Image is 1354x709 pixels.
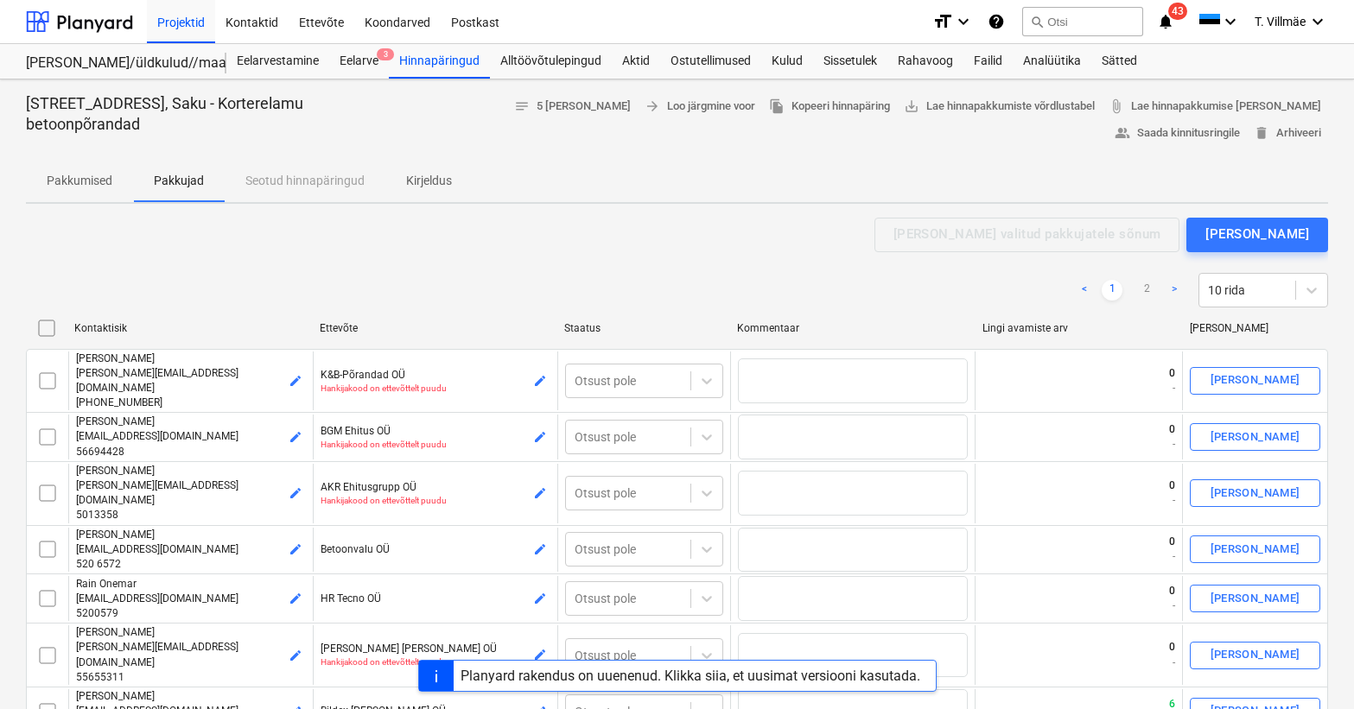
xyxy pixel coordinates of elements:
[76,479,238,506] span: [PERSON_NAME][EMAIL_ADDRESS][DOMAIN_NAME]
[612,44,660,79] a: Aktid
[813,44,887,79] a: Sissetulek
[74,322,306,334] div: Kontaktisik
[1190,423,1320,451] button: [PERSON_NAME]
[76,606,306,621] p: 5200579
[1205,223,1309,245] div: [PERSON_NAME]
[1169,598,1175,613] p: -
[76,625,306,640] p: [PERSON_NAME]
[645,98,660,114] span: arrow_forward
[289,374,302,388] span: edit
[226,44,329,79] div: Eelarvestamine
[769,98,785,114] span: file_copy
[321,642,550,656] p: [PERSON_NAME] [PERSON_NAME] OÜ
[490,44,612,79] a: Alltöövõtulepingud
[76,543,238,555] span: [EMAIL_ADDRESS][DOMAIN_NAME]
[737,322,969,334] div: Kommentaar
[406,172,452,190] p: Kirjeldus
[1102,93,1328,120] a: Lae hinnapakkumise [PERSON_NAME]
[389,44,490,79] a: Hinnapäringud
[76,445,306,459] p: 56694428
[1091,44,1147,79] a: Sätted
[1074,280,1095,301] a: Previous page
[1109,97,1321,117] span: Lae hinnapakkumise [PERSON_NAME]
[887,44,963,79] a: Rahavoog
[76,592,238,605] span: [EMAIL_ADDRESS][DOMAIN_NAME]
[289,430,302,444] span: edit
[76,430,238,442] span: [EMAIL_ADDRESS][DOMAIN_NAME]
[289,649,302,662] span: edit
[47,172,112,190] p: Pakkumised
[1186,218,1328,252] button: [PERSON_NAME]
[1169,366,1175,381] p: 0
[1022,7,1143,36] button: Otsi
[1211,540,1300,560] div: [PERSON_NAME]
[461,668,920,684] div: Planyard rakendus on uuenenud. Klikka siia, et uusimat versiooni kasutada.
[988,11,1005,32] i: Abikeskus
[1164,280,1185,301] a: Next page
[329,44,389,79] a: Eelarve3
[1169,478,1175,493] p: 0
[638,93,762,120] button: Loo järgmine voor
[76,689,306,704] p: [PERSON_NAME]
[533,542,547,556] span: edit
[1136,280,1157,301] a: Page 2
[76,415,306,429] p: [PERSON_NAME]
[564,322,723,334] div: Staatus
[897,93,1102,120] a: Lae hinnapakkumiste võrdlustabel
[1211,370,1300,390] div: [PERSON_NAME]
[953,11,974,32] i: keyboard_arrow_down
[1190,479,1320,507] button: [PERSON_NAME]
[761,44,813,79] a: Kulud
[1169,422,1175,437] p: 0
[533,486,547,500] span: edit
[1220,11,1241,32] i: keyboard_arrow_down
[1254,123,1321,143] span: Arhiveeri
[329,44,389,79] div: Eelarve
[26,93,384,135] p: [STREET_ADDRESS], Saku - Korterelamu betoonpõrandad
[533,648,547,662] span: edit
[1108,120,1247,147] button: Saada kinnitusringile
[321,439,550,450] p: Hankijakood on ettevõttelt puudu
[76,557,306,572] p: 520 6572
[321,480,550,495] p: AKR Ehitusgrupp OÜ
[533,592,547,605] span: edit
[514,98,530,114] span: notes
[1109,98,1124,114] span: attach_file
[1211,589,1300,609] div: [PERSON_NAME]
[507,93,638,120] button: 5 [PERSON_NAME]
[321,495,550,506] p: Hankijakood on ettevõttelt puudu
[76,508,306,522] p: 5013358
[645,97,755,117] span: Loo järgmine voor
[1211,484,1300,503] div: [PERSON_NAME]
[321,592,550,606] p: HR Tecno OÜ
[1211,645,1300,665] div: [PERSON_NAME]
[26,54,206,73] div: [PERSON_NAME]/üldkulud//maatööd (2101817//2101766)
[377,48,394,60] span: 3
[1013,44,1091,79] a: Analüütika
[1255,15,1306,28] span: T. Villmäe
[289,592,302,605] span: edit
[1190,367,1320,395] button: [PERSON_NAME]
[1254,125,1269,141] span: delete
[660,44,761,79] a: Ostutellimused
[1169,493,1175,508] p: -
[1169,549,1175,564] p: -
[1190,585,1320,612] button: [PERSON_NAME]
[904,98,919,114] span: save_alt
[154,172,204,190] p: Pakkujad
[762,93,897,120] button: Kopeeri hinnapäring
[1169,381,1175,396] p: -
[1211,427,1300,447] div: [PERSON_NAME]
[76,396,306,410] p: [PHONE_NUMBER]
[769,97,890,117] span: Kopeeri hinnapäring
[76,367,238,394] span: [PERSON_NAME][EMAIL_ADDRESS][DOMAIN_NAME]
[321,542,550,557] p: Betoonvalu OÜ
